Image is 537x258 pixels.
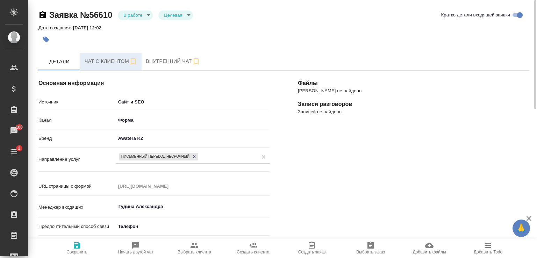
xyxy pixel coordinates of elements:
button: 77089390429 (Мамедова Филиз) - (undefined) [80,53,142,70]
span: Начать другой чат [118,250,153,255]
span: Выбрать клиента [178,250,211,255]
span: Добавить файлы [413,250,446,255]
button: Создать заказ [282,238,341,258]
p: [DATE] 12:02 [73,25,107,30]
button: Добавить тэг [38,32,54,47]
span: 100 [12,124,27,131]
span: Сохранить [66,250,87,255]
h4: Файлы [298,79,529,87]
h4: Основная информация [38,79,270,87]
div: Awatera KZ [116,132,270,144]
p: Дата создания: [38,25,73,30]
a: Заявка №56610 [49,10,112,20]
span: 2 [14,145,24,152]
div: Сайт и SEO [116,96,270,108]
svg: Подписаться [129,57,137,66]
span: Создать заказ [298,250,326,255]
button: 🙏 [513,220,530,237]
button: Создать клиента [224,238,282,258]
button: Добавить файлы [400,238,459,258]
p: Предпочтительный способ связи [38,223,116,230]
button: Выбрать заказ [341,238,400,258]
div: В работе [158,10,193,20]
button: В работе [121,12,144,18]
div: В работе [118,10,153,20]
input: Пустое поле [116,181,270,191]
p: Записей не найдено [298,108,529,115]
span: Внутренний чат [146,57,200,66]
p: [PERSON_NAME] не найдено [298,87,529,94]
button: Скопировать ссылку [38,11,47,19]
span: Кратко детали входящей заявки [441,12,510,19]
p: Источник [38,99,116,106]
svg: Подписаться [192,57,200,66]
button: Сохранить [48,238,106,258]
span: Добавить Todo [474,250,502,255]
div: Письменный перевод несрочный [119,153,191,160]
p: URL страницы с формой [38,183,116,190]
span: 🙏 [515,221,527,236]
p: Канал [38,117,116,124]
p: Бренд [38,135,116,142]
button: Open [266,206,267,207]
button: Целевая [162,12,184,18]
div: Форма [116,114,270,126]
p: Направление услуг [38,156,116,163]
button: Добавить Todo [459,238,517,258]
span: Детали [43,57,76,66]
span: Выбрать заказ [356,250,385,255]
p: Менеджер входящих [38,204,116,211]
span: Создать клиента [237,250,269,255]
button: Выбрать клиента [165,238,224,258]
h4: Записи разговоров [298,100,529,108]
a: 2 [2,143,26,160]
span: Чат с клиентом [85,57,137,66]
a: 100 [2,122,26,139]
button: Начать другой чат [106,238,165,258]
div: Телефон [116,221,270,232]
